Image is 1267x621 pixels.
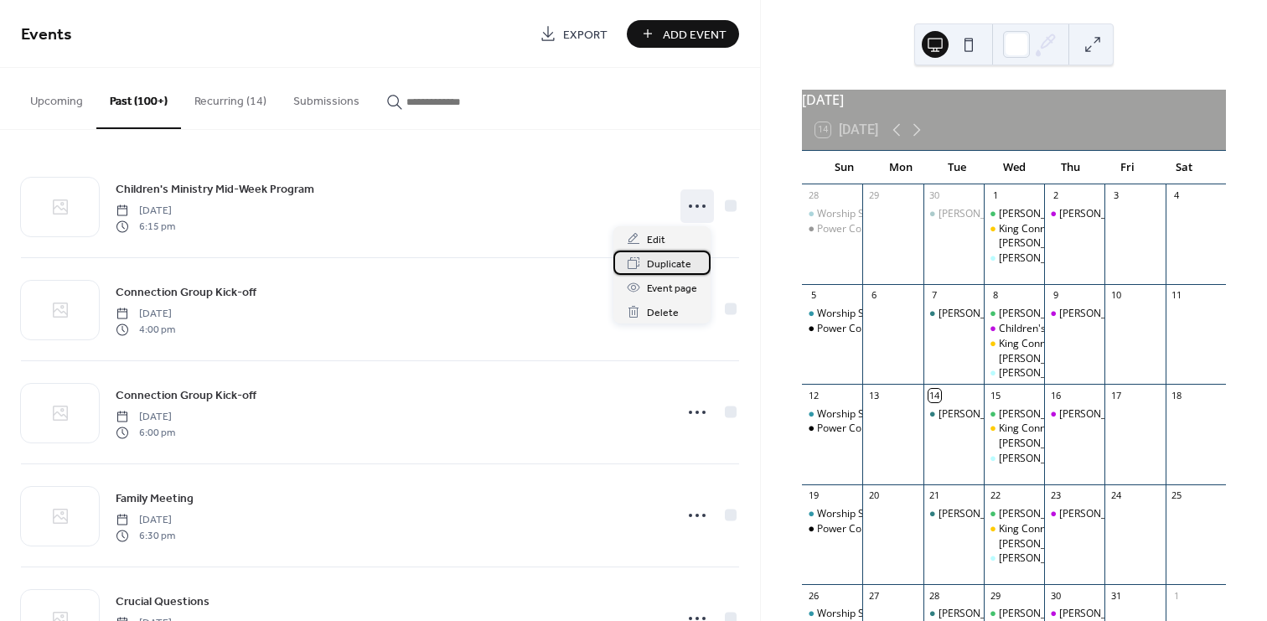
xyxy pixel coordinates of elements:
div: 28 [807,189,820,202]
span: Crucial Questions [116,593,209,611]
span: Family Meeting [116,490,194,508]
div: Children's Ministry Mid-Week Program [999,322,1179,336]
span: 6:30 pm [116,528,175,543]
div: 22 [989,489,1001,502]
div: King Connection Group [984,522,1044,536]
div: King Connection Group [984,222,1044,236]
div: King Connection Group [999,222,1106,236]
button: Upcoming [17,68,96,127]
div: Worship Service [802,307,862,321]
div: [PERSON_NAME] Connection Group [1059,607,1225,621]
div: Ostrander Connection Group [984,307,1044,321]
div: 23 [1049,489,1062,502]
div: 11 [1171,289,1183,302]
div: 18 [1171,389,1183,401]
div: Worship Service [817,507,892,521]
div: 31 [1109,589,1122,602]
span: Event page [647,280,697,298]
div: Thu [1042,151,1099,184]
div: [PERSON_NAME] Connection Group [999,607,1165,621]
button: Add Event [627,20,739,48]
div: 10 [1109,289,1122,302]
div: King Connection Group [984,422,1044,436]
span: Connection Group Kick-off [116,387,256,405]
button: Submissions [280,68,373,127]
div: [PERSON_NAME] Connection Group [999,207,1165,221]
div: 28 [928,589,941,602]
div: [PERSON_NAME] Connection Group [1059,307,1225,321]
div: Tue [929,151,986,184]
div: 4 [1171,189,1183,202]
div: 26 [807,589,820,602]
div: Lehr Connection Group [984,236,1044,251]
div: King Connection Group [999,522,1106,536]
span: 6:15 pm [116,219,175,234]
div: King Connection Group [999,422,1106,436]
div: Pastor Kevin Connection Group [1044,207,1104,221]
div: Nelsen Connection Group [984,452,1044,466]
a: Export [527,20,620,48]
div: [PERSON_NAME] Connection Group [1059,407,1225,422]
div: 20 [867,489,880,502]
div: Worship Service [802,507,862,521]
div: [PERSON_NAME] Connection Group [1059,507,1225,521]
a: Family Meeting [116,489,194,508]
div: 7 [928,289,941,302]
span: Connection Group Kick-off [116,284,256,302]
div: [PERSON_NAME] Connection Group [999,537,1165,551]
span: [DATE] [116,513,175,528]
div: [PERSON_NAME] Connection Group [999,407,1165,422]
div: Mayer Connection Group [923,307,984,321]
div: Power Company [802,322,862,336]
div: [PERSON_NAME] Connection Group [999,307,1165,321]
div: 19 [807,489,820,502]
span: Add Event [663,26,727,44]
div: Ostrander Connection Group [984,207,1044,221]
span: 6:00 pm [116,425,175,440]
div: 15 [989,389,1001,401]
div: [DATE] [802,90,1226,110]
div: 27 [867,589,880,602]
div: Worship Service [817,307,892,321]
span: [DATE] [116,307,175,322]
div: Pastor Kevin Connection Group [1044,507,1104,521]
div: 29 [989,589,1001,602]
div: Worship Service [817,407,892,422]
div: [PERSON_NAME] Connection Group [939,507,1104,521]
div: Mayer Connection Group [923,507,984,521]
div: Worship Service [817,607,892,621]
div: [PERSON_NAME] Connection Group [999,251,1165,266]
div: King Connection Group [999,337,1106,351]
div: Power Company [817,522,893,536]
div: 25 [1171,489,1183,502]
div: [PERSON_NAME] Connection Group [939,407,1104,422]
div: Worship Service [802,207,862,221]
span: Events [21,18,72,51]
div: Power Company [802,422,862,436]
button: Past (100+) [96,68,181,129]
div: Power Company [817,322,893,336]
div: 16 [1049,389,1062,401]
div: Ostrander Connection Group [984,507,1044,521]
span: Export [563,26,608,44]
div: 17 [1109,389,1122,401]
div: [PERSON_NAME] Connection Group [999,236,1165,251]
div: 3 [1109,189,1122,202]
div: 21 [928,489,941,502]
div: 14 [928,389,941,401]
div: Lehr Connection Group [984,352,1044,366]
span: 4:00 pm [116,322,175,337]
div: Pastor Kevin Connection Group [1044,407,1104,422]
div: Mon [872,151,929,184]
button: Recurring (14) [181,68,280,127]
div: [PERSON_NAME] Connection Group [939,307,1104,321]
div: Power Company [817,422,893,436]
div: Power Company [802,522,862,536]
div: 1 [1171,589,1183,602]
span: [DATE] [116,410,175,425]
div: [PERSON_NAME] Connection Group [999,366,1165,380]
div: 8 [989,289,1001,302]
div: [PERSON_NAME] Connection Group [939,607,1104,621]
div: Worship Service [802,607,862,621]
